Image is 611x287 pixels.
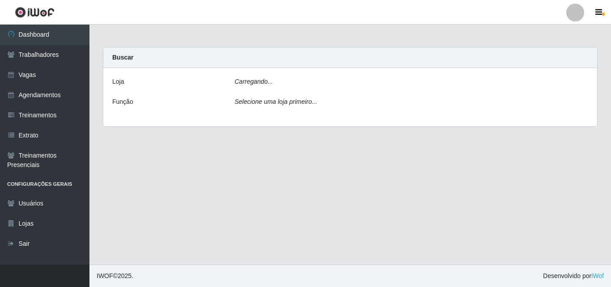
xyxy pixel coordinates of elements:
[591,272,604,279] a: iWof
[97,272,113,279] span: IWOF
[15,7,55,18] img: CoreUI Logo
[235,98,317,105] i: Selecione uma loja primeiro...
[112,77,124,86] label: Loja
[97,271,133,281] span: © 2025 .
[112,54,133,61] strong: Buscar
[235,78,273,85] i: Carregando...
[112,97,133,107] label: Função
[543,271,604,281] span: Desenvolvido por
